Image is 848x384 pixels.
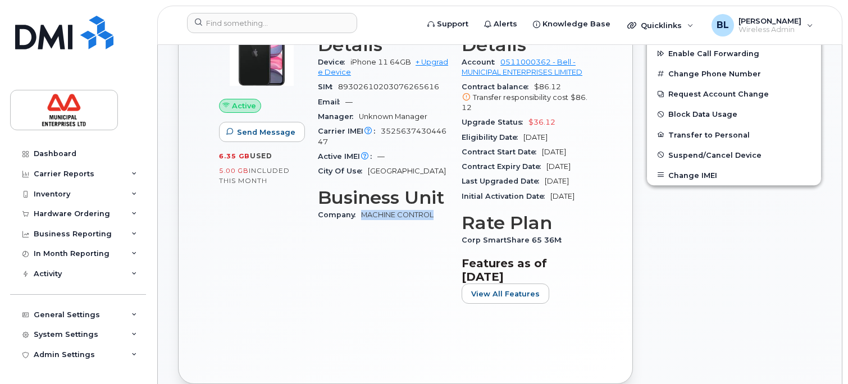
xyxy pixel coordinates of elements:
[528,118,555,126] span: $36.12
[462,162,546,171] span: Contract Expiry Date
[462,83,534,91] span: Contract balance
[668,150,762,159] span: Suspend/Cancel Device
[738,25,801,34] span: Wireless Admin
[318,15,448,55] h3: Device Details
[619,14,701,36] div: Quicklinks
[359,112,427,121] span: Unknown Manager
[462,177,545,185] span: Last Upgraded Date
[704,14,821,36] div: Brad Lyons
[641,21,682,30] span: Quicklinks
[542,148,566,156] span: [DATE]
[250,152,272,160] span: used
[462,118,528,126] span: Upgrade Status
[462,133,523,141] span: Eligibility Date
[338,83,439,91] span: 89302610203076265616
[550,192,575,200] span: [DATE]
[647,145,821,165] button: Suspend/Cancel Device
[462,257,592,284] h3: Features as of [DATE]
[187,13,357,33] input: Find something...
[345,98,353,106] span: —
[219,122,305,142] button: Send Message
[462,192,550,200] span: Initial Activation Date
[318,127,446,145] span: 352563743044647
[219,152,250,160] span: 6.35 GB
[471,289,540,299] span: View All Features
[523,133,548,141] span: [DATE]
[647,104,821,124] button: Block Data Usage
[318,167,368,175] span: City Of Use
[473,93,568,102] span: Transfer responsibility cost
[647,84,821,104] button: Request Account Change
[318,98,345,106] span: Email
[232,100,256,111] span: Active
[647,43,821,63] button: Enable Call Forwarding
[462,213,592,233] h3: Rate Plan
[542,19,610,30] span: Knowledge Base
[368,167,446,175] span: [GEOGRAPHIC_DATA]
[318,112,359,121] span: Manager
[476,13,525,35] a: Alerts
[647,125,821,145] button: Transfer to Personal
[717,19,729,32] span: BL
[318,127,381,135] span: Carrier IMEI
[361,211,434,219] a: MACHINE CONTROL
[350,58,411,66] span: iPhone 11 64GB
[377,152,385,161] span: —
[219,167,249,175] span: 5.00 GB
[462,148,542,156] span: Contract Start Date
[738,16,801,25] span: [PERSON_NAME]
[318,188,448,208] h3: Business Unit
[462,15,592,55] h3: Carrier Details
[545,177,569,185] span: [DATE]
[318,58,350,66] span: Device
[219,166,290,185] span: included this month
[318,83,338,91] span: SIM
[420,13,476,35] a: Support
[462,284,549,304] button: View All Features
[494,19,517,30] span: Alerts
[462,58,500,66] span: Account
[647,63,821,84] button: Change Phone Number
[525,13,618,35] a: Knowledge Base
[462,236,567,244] span: Corp SmartShare 65 36M
[437,19,468,30] span: Support
[647,165,821,185] button: Change IMEI
[228,20,295,88] img: iPhone_11.jpg
[546,162,571,171] span: [DATE]
[462,83,592,113] span: $86.12
[668,49,759,58] span: Enable Call Forwarding
[237,127,295,138] span: Send Message
[462,58,582,76] a: 0511000362 - Bell - MUNICIPAL ENTERPRISES LIMITED
[318,211,361,219] span: Company
[318,152,377,161] span: Active IMEI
